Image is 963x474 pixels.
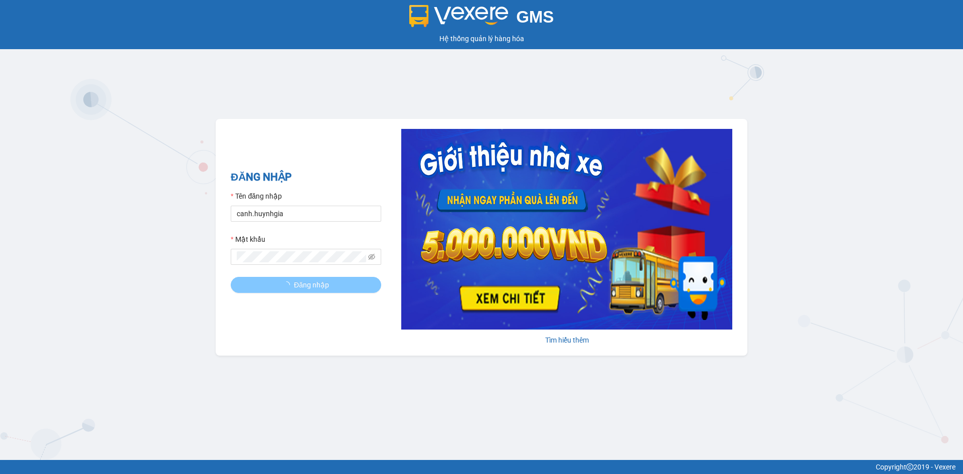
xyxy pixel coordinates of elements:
[401,335,732,346] div: Tìm hiểu thêm
[237,251,366,262] input: Mật khẩu
[8,461,955,472] div: Copyright 2019 - Vexere
[294,279,329,290] span: Đăng nhập
[401,129,732,330] img: banner-0
[231,277,381,293] button: Đăng nhập
[906,463,913,470] span: copyright
[409,15,554,23] a: GMS
[231,206,381,222] input: Tên đăng nhập
[231,191,282,202] label: Tên đăng nhập
[3,33,960,44] div: Hệ thống quản lý hàng hóa
[231,234,265,245] label: Mật khẩu
[516,8,554,26] span: GMS
[409,5,509,27] img: logo 2
[283,281,294,288] span: loading
[368,253,375,260] span: eye-invisible
[231,169,381,186] h2: ĐĂNG NHẬP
